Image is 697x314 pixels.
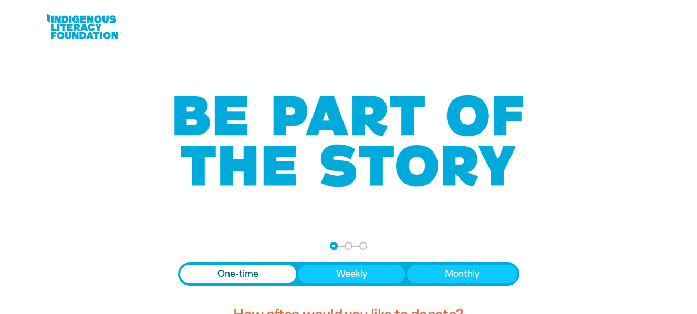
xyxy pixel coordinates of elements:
div: Donation frequency [178,262,519,286]
button: Monthly [407,265,517,283]
span: Weekly [336,268,367,280]
img: Be part of the story [165,74,533,208]
button: Navigate to step 3 of 3 to enter your payment details [359,242,367,250]
button: One-time [180,265,297,283]
span: Monthly [445,268,480,280]
button: Weekly [298,265,405,283]
button: Navigate to step 1 of 3 to enter your donation amount [330,242,338,250]
span: One-time [217,268,258,280]
button: Navigate to step 2 of 3 to enter your details [345,242,352,250]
